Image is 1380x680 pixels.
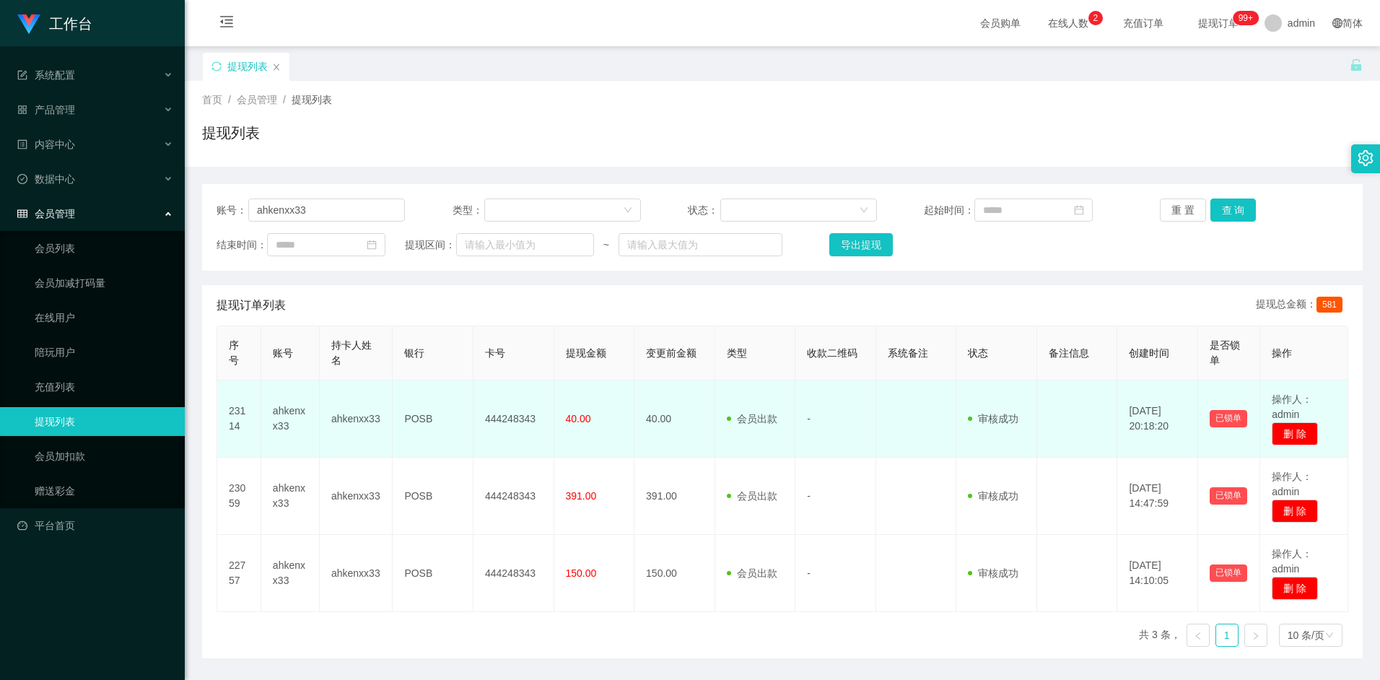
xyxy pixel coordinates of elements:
[634,458,715,535] td: 391.00
[393,380,473,458] td: POSB
[646,347,696,359] span: 变更前金额
[35,234,173,263] a: 会员列表
[1117,458,1198,535] td: [DATE] 14:47:59
[1117,535,1198,612] td: [DATE] 14:10:05
[1272,577,1318,600] button: 删 除
[968,490,1018,502] span: 审核成功
[624,206,632,216] i: 图标: down
[261,535,320,612] td: ahkenxx33
[35,338,173,367] a: 陪玩用户
[17,70,27,80] i: 图标: form
[807,347,857,359] span: 收款二维码
[405,237,455,253] span: 提现区间：
[35,372,173,401] a: 充值列表
[807,567,811,579] span: -
[17,104,75,115] span: 产品管理
[227,53,268,80] div: 提现列表
[566,413,591,424] span: 40.00
[1272,422,1318,445] button: 删 除
[404,347,424,359] span: 银行
[35,476,173,505] a: 赠送彩金
[217,458,261,535] td: 23059
[473,380,554,458] td: 444248343
[473,535,554,612] td: 444248343
[273,347,293,359] span: 账号
[202,94,222,105] span: 首页
[688,203,720,218] span: 状态：
[1256,297,1348,314] div: 提现总金额：
[473,458,554,535] td: 444248343
[1252,632,1260,640] i: 图标: right
[1210,487,1247,505] button: 已锁单
[456,233,594,256] input: 请输入最小值为
[1358,150,1374,166] i: 图标: setting
[393,535,473,612] td: POSB
[393,458,473,535] td: POSB
[217,535,261,612] td: 22757
[320,535,393,612] td: ahkenxx33
[888,347,928,359] span: 系统备注
[1332,18,1342,28] i: 图标: global
[968,347,988,359] span: 状态
[807,413,811,424] span: -
[727,413,777,424] span: 会员出款
[1160,199,1206,222] button: 重 置
[35,303,173,332] a: 在线用户
[1139,624,1181,647] li: 共 3 条，
[566,567,597,579] span: 150.00
[202,1,251,47] i: 图标: menu-fold
[17,14,40,35] img: logo.9652507e.png
[829,233,893,256] button: 导出提现
[485,347,505,359] span: 卡号
[1210,410,1247,427] button: 已锁单
[727,347,747,359] span: 类型
[217,203,248,218] span: 账号：
[49,1,92,47] h1: 工作台
[968,413,1018,424] span: 审核成功
[261,380,320,458] td: ahkenxx33
[331,339,372,366] span: 持卡人姓名
[1093,11,1099,25] p: 2
[283,94,286,105] span: /
[1288,624,1324,646] div: 10 条/页
[292,94,332,105] span: 提现列表
[1187,624,1210,647] li: 上一页
[1325,631,1334,641] i: 图标: down
[217,237,267,253] span: 结束时间：
[1272,500,1318,523] button: 删 除
[17,17,92,29] a: 工作台
[202,122,260,144] h1: 提现列表
[1088,11,1103,25] sup: 2
[1074,205,1084,215] i: 图标: calendar
[860,206,868,216] i: 图标: down
[17,69,75,81] span: 系统配置
[1191,18,1246,28] span: 提现订单
[229,339,239,366] span: 序号
[1116,18,1171,28] span: 充值订单
[367,240,377,250] i: 图标: calendar
[237,94,277,105] span: 会员管理
[17,511,173,540] a: 图标: dashboard平台首页
[1129,347,1169,359] span: 创建时间
[17,139,27,149] i: 图标: profile
[634,380,715,458] td: 40.00
[1316,297,1342,313] span: 581
[35,407,173,436] a: 提现列表
[35,442,173,471] a: 会员加扣款
[566,490,597,502] span: 391.00
[17,139,75,150] span: 内容中心
[1272,393,1312,420] span: 操作人：admin
[1350,58,1363,71] i: 图标: unlock
[1210,565,1247,582] button: 已锁单
[453,203,485,218] span: 类型：
[17,173,75,185] span: 数据中心
[1272,548,1312,575] span: 操作人：admin
[566,347,606,359] span: 提现金额
[17,174,27,184] i: 图标: check-circle-o
[1049,347,1089,359] span: 备注信息
[619,233,782,256] input: 请输入最大值为
[634,535,715,612] td: 150.00
[727,567,777,579] span: 会员出款
[248,199,405,222] input: 请输入
[1117,380,1198,458] td: [DATE] 20:18:20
